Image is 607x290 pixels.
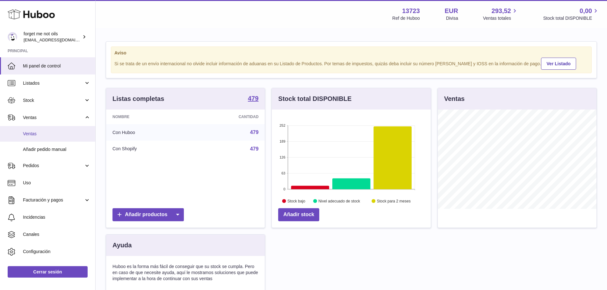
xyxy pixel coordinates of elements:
[543,7,599,21] a: 0,00 Stock total DISPONIBLE
[23,231,90,237] span: Canales
[250,146,259,152] a: 479
[23,80,84,86] span: Listados
[8,266,88,278] a: Cerrar sesión
[278,208,319,221] a: Añadir stock
[319,199,361,203] text: Nivel adecuado de stock
[23,180,90,186] span: Uso
[446,15,458,21] div: Divisa
[279,155,285,159] text: 126
[23,97,84,103] span: Stock
[278,95,351,103] h3: Stock total DISPONIBLE
[23,197,84,203] span: Facturación y pagos
[112,208,184,221] a: Añadir productos
[392,15,420,21] div: Ref de Huboo
[106,124,191,141] td: Con Huboo
[23,163,84,169] span: Pedidos
[483,7,518,21] a: 293,52 Ventas totales
[112,241,132,250] h3: Ayuda
[279,139,285,143] text: 189
[114,50,588,56] strong: Aviso
[248,95,258,102] strong: 479
[248,95,258,103] a: 479
[24,37,94,42] span: [EMAIL_ADDRESS][DOMAIN_NAME]
[284,187,285,191] text: 0
[250,130,259,135] a: 479
[279,124,285,127] text: 252
[23,131,90,137] span: Ventas
[23,115,84,121] span: Ventas
[377,199,411,203] text: Stock para 2 meses
[580,7,592,15] span: 0,00
[541,58,576,70] a: Ver Listado
[492,7,511,15] span: 293,52
[483,15,518,21] span: Ventas totales
[112,95,164,103] h3: Listas completas
[24,31,81,43] div: forget me not oils
[543,15,599,21] span: Stock total DISPONIBLE
[445,7,458,15] strong: EUR
[23,63,90,69] span: Mi panel de control
[106,110,191,124] th: Nombre
[23,249,90,255] span: Configuración
[287,199,305,203] text: Stock bajo
[191,110,265,124] th: Cantidad
[282,171,285,175] text: 63
[112,264,258,282] p: Huboo es la forma más fácil de conseguir que su stock se cumpla. Pero en caso de que necesite ayu...
[444,95,465,103] h3: Ventas
[23,146,90,152] span: Añadir pedido manual
[106,141,191,157] td: Con Shopify
[114,57,588,70] div: Si se trata de un envío internacional no olvide incluir información de aduanas en su Listado de P...
[23,214,90,220] span: Incidencias
[402,7,420,15] strong: 13723
[8,32,17,42] img: internalAdmin-13723@internal.huboo.com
